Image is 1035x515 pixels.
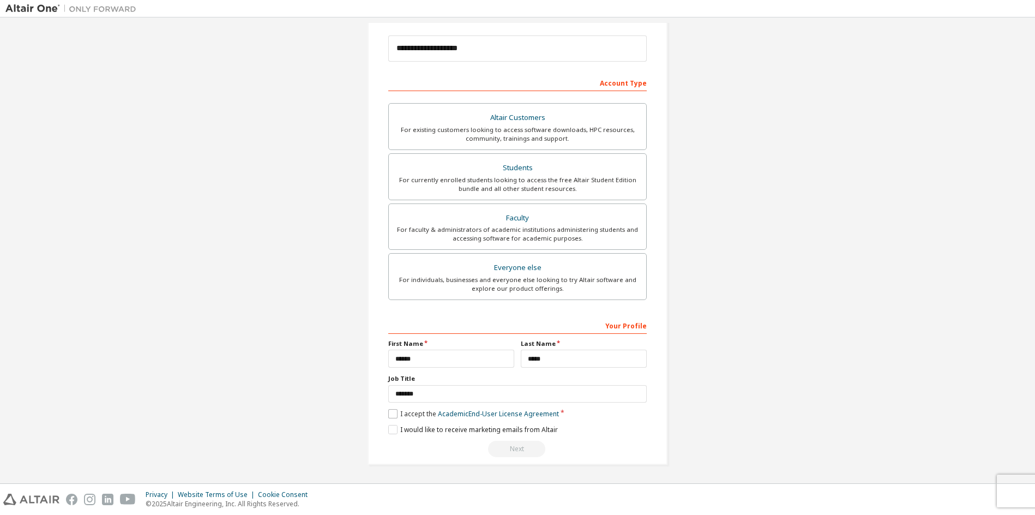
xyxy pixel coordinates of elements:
[521,339,647,348] label: Last Name
[388,425,558,434] label: I would like to receive marketing emails from Altair
[395,176,640,193] div: For currently enrolled students looking to access the free Altair Student Edition bundle and all ...
[395,110,640,125] div: Altair Customers
[102,494,113,505] img: linkedin.svg
[395,211,640,226] div: Faculty
[395,276,640,293] div: For individuals, businesses and everyone else looking to try Altair software and explore our prod...
[3,494,59,505] img: altair_logo.svg
[84,494,95,505] img: instagram.svg
[388,316,647,334] div: Your Profile
[178,490,258,499] div: Website Terms of Use
[438,409,559,418] a: Academic End-User License Agreement
[395,160,640,176] div: Students
[388,374,647,383] label: Job Title
[388,74,647,91] div: Account Type
[395,260,640,276] div: Everyone else
[395,125,640,143] div: For existing customers looking to access software downloads, HPC resources, community, trainings ...
[388,339,514,348] label: First Name
[388,409,559,418] label: I accept the
[388,441,647,457] div: Read and acccept EULA to continue
[258,490,314,499] div: Cookie Consent
[5,3,142,14] img: Altair One
[146,499,314,508] p: © 2025 Altair Engineering, Inc. All Rights Reserved.
[146,490,178,499] div: Privacy
[395,225,640,243] div: For faculty & administrators of academic institutions administering students and accessing softwa...
[120,494,136,505] img: youtube.svg
[66,494,77,505] img: facebook.svg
